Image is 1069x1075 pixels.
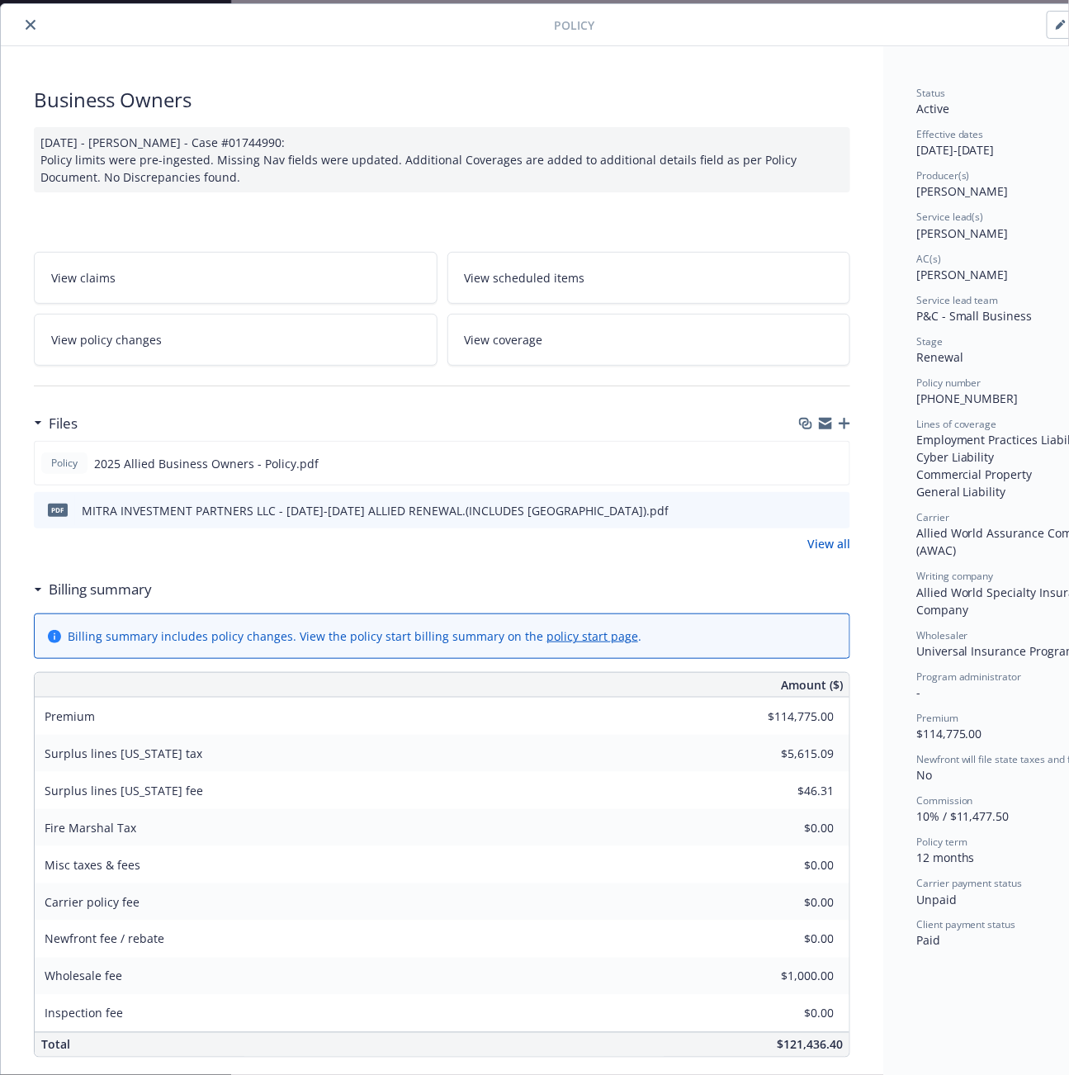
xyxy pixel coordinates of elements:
input: 0.00 [736,964,844,989]
div: Files [34,413,78,434]
a: policy start page [546,628,638,644]
span: [PHONE_NUMBER] [916,391,1019,406]
span: Inspection fee [45,1006,123,1021]
span: Carrier payment status [916,876,1023,890]
span: Amount ($) [781,676,843,694]
span: View scheduled items [465,269,585,287]
span: pdf [48,504,68,516]
span: Writing company [916,569,994,583]
h3: Billing summary [49,579,152,600]
span: Surplus lines [US_STATE] tax [45,746,202,761]
span: Policy [48,456,81,471]
span: Policy term [916,835,967,849]
span: $114,775.00 [916,726,982,741]
span: P&C - Small Business [916,308,1033,324]
span: View coverage [465,331,543,348]
span: Service lead team [916,293,999,307]
span: Premium [916,711,958,725]
input: 0.00 [736,853,844,878]
span: No [916,767,932,783]
input: 0.00 [736,816,844,841]
a: View all [807,535,850,552]
span: Surplus lines [US_STATE] fee [45,783,203,798]
span: Service lead(s) [916,210,984,224]
button: download file [802,455,815,472]
span: Policy [554,17,594,34]
input: 0.00 [736,741,844,766]
div: MITRA INVESTMENT PARTNERS LLC - [DATE]-[DATE] ALLIED RENEWAL.(INCLUDES [GEOGRAPHIC_DATA]).pdf [82,502,669,519]
input: 0.00 [736,704,844,729]
div: Billing summary includes policy changes. View the policy start billing summary on the . [68,627,641,645]
span: 12 months [916,850,975,865]
span: Client payment status [916,918,1016,932]
div: Business Owners [34,86,850,114]
a: View claims [34,252,438,304]
button: close [21,15,40,35]
input: 0.00 [736,779,844,803]
span: [PERSON_NAME] [916,183,1009,199]
a: View scheduled items [447,252,851,304]
button: preview file [828,455,843,472]
span: Fire Marshal Tax [45,820,136,836]
span: [PERSON_NAME] [916,267,1009,282]
span: 2025 Allied Business Owners - Policy.pdf [94,455,319,472]
span: Carrier [916,510,949,524]
span: Premium [45,708,95,724]
input: 0.00 [736,1002,844,1026]
span: Unpaid [916,892,957,907]
span: Renewal [916,349,963,365]
div: [DATE] - [PERSON_NAME] - Case #01744990: Policy limits were pre-ingested. Missing Nav fields were... [34,127,850,192]
span: Active [916,101,949,116]
span: Misc taxes & fees [45,857,140,873]
span: - [916,684,920,700]
span: Effective dates [916,127,984,141]
span: Wholesale fee [45,968,122,984]
span: Commission [916,793,973,807]
a: View coverage [447,314,851,366]
span: Lines of coverage [916,417,997,431]
span: Paid [916,933,940,949]
span: Total [41,1037,70,1053]
span: Wholesaler [916,628,968,642]
span: Policy number [916,376,981,390]
span: 10% / $11,477.50 [916,808,1010,824]
span: Producer(s) [916,168,970,182]
span: View claims [51,269,116,287]
span: Stage [916,334,943,348]
input: 0.00 [736,890,844,915]
button: download file [802,502,816,519]
a: View policy changes [34,314,438,366]
span: Newfront fee / rebate [45,931,164,947]
span: [PERSON_NAME] [916,225,1009,241]
input: 0.00 [736,927,844,952]
button: preview file [829,502,844,519]
span: Status [916,86,945,100]
span: $121,436.40 [777,1037,843,1053]
span: AC(s) [916,252,941,266]
span: Program administrator [916,670,1022,684]
span: View policy changes [51,331,162,348]
h3: Files [49,413,78,434]
span: Carrier policy fee [45,894,140,910]
div: Billing summary [34,579,152,600]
